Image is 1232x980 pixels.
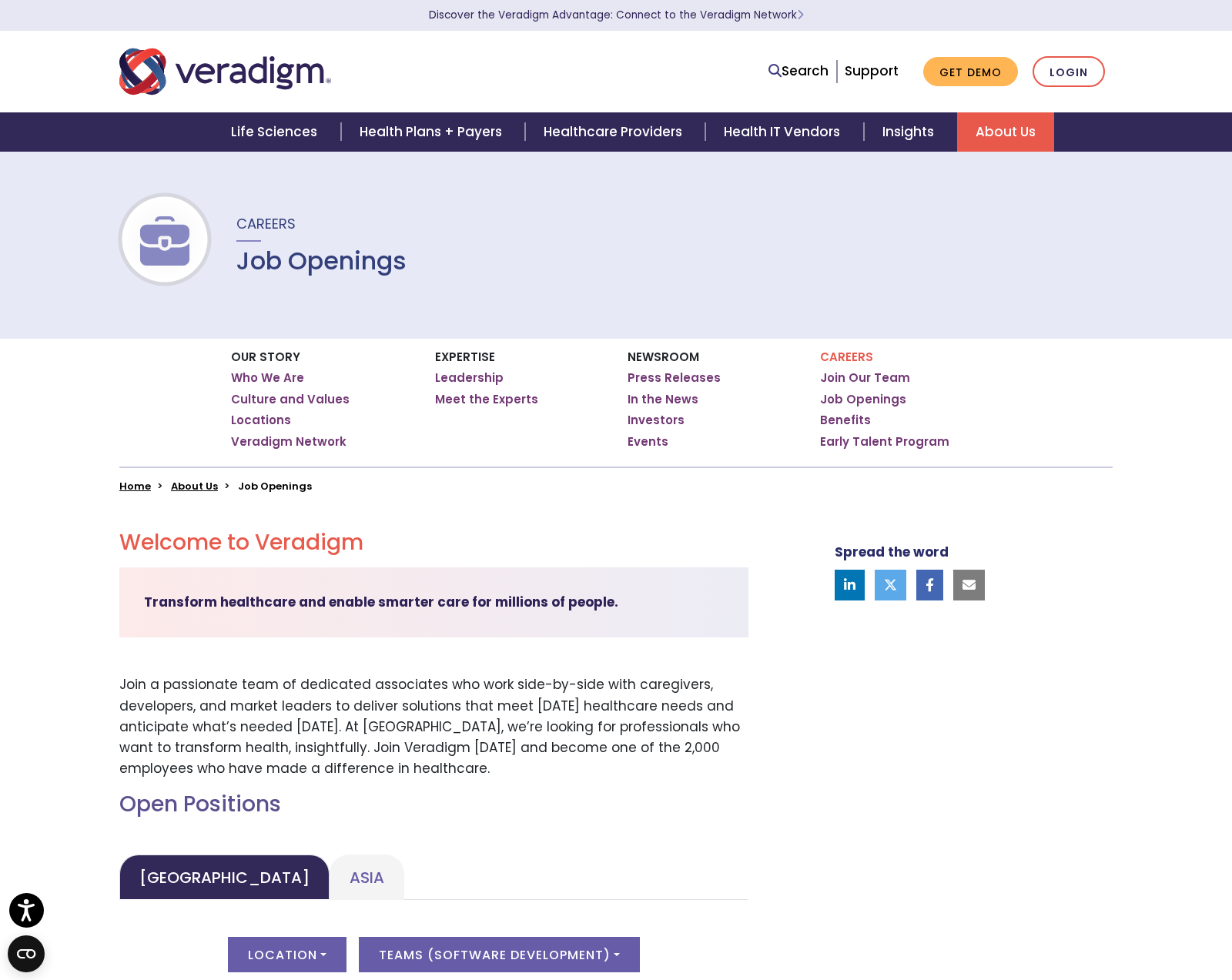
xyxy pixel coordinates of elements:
a: Benefits [820,413,871,428]
a: Job Openings [820,392,906,407]
button: Teams (Software Development) [359,937,640,972]
span: Learn More [797,8,804,22]
a: Early Talent Program [820,434,949,450]
a: In the News [628,392,698,407]
h2: Open Positions [119,791,748,818]
h1: Job Openings [236,246,407,276]
a: About Us [957,112,1054,152]
a: Join Our Team [820,370,910,386]
a: About Us [171,479,218,493]
button: Open CMP widget [8,935,45,972]
p: Join a passionate team of dedicated associates who work side-by-side with caregivers, developers,... [119,674,748,779]
a: Who We Are [231,370,304,386]
img: Veradigm logo [119,46,331,97]
a: [GEOGRAPHIC_DATA] [119,855,330,900]
a: Asia [330,855,404,900]
span: Careers [236,214,296,233]
a: Veradigm Network [231,434,346,450]
a: Insights [864,112,957,152]
button: Location [228,937,346,972]
a: Culture and Values [231,392,350,407]
a: Locations [231,413,291,428]
strong: Transform healthcare and enable smarter care for millions of people. [144,593,618,611]
a: Health IT Vendors [705,112,863,152]
a: Healthcare Providers [525,112,705,152]
a: Login [1033,56,1105,88]
h2: Welcome to Veradigm [119,530,748,556]
a: Discover the Veradigm Advantage: Connect to the Veradigm NetworkLearn More [429,8,804,22]
a: Home [119,479,151,493]
a: Meet the Experts [435,392,538,407]
a: Health Plans + Payers [341,112,525,152]
a: Press Releases [628,370,721,386]
a: Get Demo [923,57,1018,87]
a: Support [845,62,899,80]
a: Investors [628,413,685,428]
a: Events [628,434,668,450]
a: Life Sciences [213,112,340,152]
a: Leadership [435,370,504,386]
strong: Spread the word [835,543,949,561]
a: Search [768,61,829,82]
